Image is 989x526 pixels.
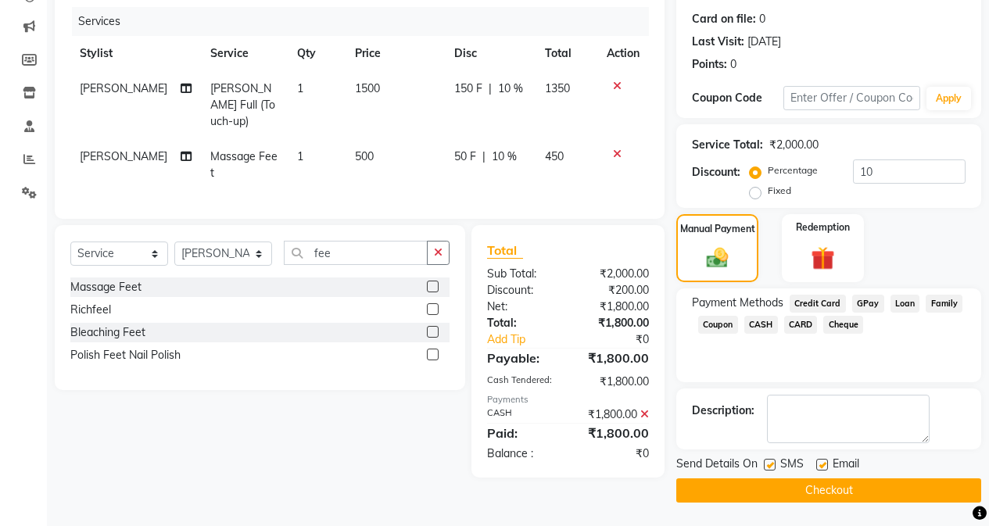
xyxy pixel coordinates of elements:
button: Checkout [676,478,981,503]
th: Price [346,36,445,71]
span: 1350 [545,81,570,95]
div: Discount: [692,164,740,181]
div: Points: [692,56,727,73]
div: Net: [475,299,568,315]
div: ₹1,800.00 [568,349,661,367]
span: 150 F [454,81,482,97]
span: 10 % [498,81,523,97]
th: Disc [445,36,536,71]
span: 450 [545,149,564,163]
label: Manual Payment [680,222,755,236]
label: Fixed [768,184,791,198]
div: Payments [487,393,649,406]
div: Services [72,7,661,36]
div: ₹2,000.00 [568,266,661,282]
div: Last Visit: [692,34,744,50]
span: 50 F [454,148,476,165]
div: 0 [759,11,765,27]
div: Massage Feet [70,279,142,295]
span: | [482,148,486,165]
div: ₹0 [568,445,661,462]
span: Loan [890,295,920,313]
th: Total [536,36,597,71]
div: Service Total: [692,137,763,153]
div: ₹1,800.00 [568,406,661,423]
div: ₹1,800.00 [568,374,661,390]
div: ₹0 [583,331,661,348]
input: Enter Offer / Coupon Code [783,86,920,110]
div: 0 [730,56,736,73]
th: Stylist [70,36,201,71]
span: [PERSON_NAME] Full (Touch-up) [210,81,275,128]
span: Coupon [698,316,738,334]
div: Richfeel [70,302,111,318]
span: CARD [784,316,818,334]
span: Massage Feet [210,149,278,180]
span: 1500 [355,81,380,95]
img: _gift.svg [804,244,842,273]
div: [DATE] [747,34,781,50]
span: SMS [780,456,804,475]
div: Payable: [475,349,568,367]
div: Description: [692,403,754,419]
span: Send Details On [676,456,758,475]
button: Apply [926,87,971,110]
span: [PERSON_NAME] [80,81,167,95]
div: Polish Feet Nail Polish [70,347,181,363]
span: 500 [355,149,374,163]
th: Service [201,36,288,71]
span: Credit Card [790,295,846,313]
a: Add Tip [475,331,583,348]
div: ₹1,800.00 [568,424,661,442]
div: Balance : [475,445,568,462]
div: ₹2,000.00 [769,137,819,153]
span: CASH [744,316,778,334]
span: Payment Methods [692,295,783,311]
th: Qty [288,36,346,71]
span: 1 [297,81,303,95]
label: Redemption [796,220,850,234]
div: ₹200.00 [568,282,661,299]
span: Email [833,456,859,475]
span: GPay [852,295,884,313]
img: _cash.svg [700,245,736,270]
span: Family [926,295,962,313]
div: Discount: [475,282,568,299]
div: Bleaching Feet [70,324,145,341]
div: Cash Tendered: [475,374,568,390]
div: Paid: [475,424,568,442]
span: [PERSON_NAME] [80,149,167,163]
div: Coupon Code [692,90,783,106]
div: ₹1,800.00 [568,315,661,331]
span: 10 % [492,148,517,165]
label: Percentage [768,163,818,177]
div: ₹1,800.00 [568,299,661,315]
div: Card on file: [692,11,756,27]
th: Action [597,36,649,71]
div: Sub Total: [475,266,568,282]
input: Search or Scan [284,241,428,265]
span: | [489,81,492,97]
span: Total [487,242,523,259]
span: 1 [297,149,303,163]
div: CASH [475,406,568,423]
span: Cheque [823,316,863,334]
div: Total: [475,315,568,331]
